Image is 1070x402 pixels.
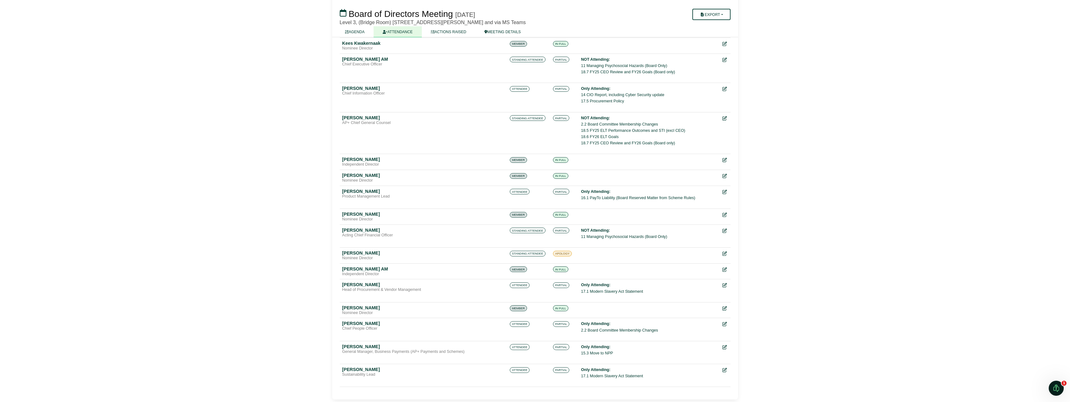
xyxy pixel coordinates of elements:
[342,173,477,178] div: [PERSON_NAME]
[342,194,477,199] div: Product Management Lead
[581,127,717,134] li: 18.5 FY25 ELT Performance Outcomes and STI (excl CEO)
[1062,381,1067,386] span: 1
[581,344,717,350] div: Only Attending:
[722,115,728,122] div: Edit
[510,212,527,218] span: MEMBER
[581,56,717,63] div: NOT Attending:
[553,212,568,218] span: IN FULL
[342,188,477,194] div: [PERSON_NAME]
[510,367,530,373] span: ATTENDEE
[581,115,717,121] div: NOT Attending:
[581,227,717,234] div: NOT Attending:
[342,121,477,126] div: AP+ Chief General Counsel
[553,321,570,327] span: PARTIAL
[342,40,477,46] div: Kees Kwakernaak
[553,282,570,288] span: PARTIAL
[342,349,477,354] div: General Manager, Business Payments (AP+ Payments and Schemes)
[581,140,717,146] li: 18.7 FY25 CEO Review and FY26 Goals (Board only)
[581,188,717,195] div: Only Attending:
[722,282,728,289] div: Edit
[510,282,530,288] span: ATTENDEE
[722,250,728,257] div: Edit
[336,26,374,37] a: AGENDA
[342,233,477,238] div: Acting Chief Financial Officer
[553,367,570,373] span: PARTIAL
[581,234,717,240] li: 11 Managing Psychosocial Hazards (Board Only)
[374,26,421,37] a: ATTENDANCE
[342,250,477,256] div: [PERSON_NAME]
[553,344,570,350] span: PARTIAL
[722,321,728,328] div: Edit
[722,188,728,196] div: Edit
[342,282,477,287] div: [PERSON_NAME]
[510,344,530,350] span: ATTENDEE
[553,251,572,256] span: APOLOGY
[553,115,570,121] span: PARTIAL
[581,195,717,201] li: 16.1 PayTo Liability (Board Reserved Matter from Scheme Rules)
[510,321,530,327] span: ATTENDEE
[455,11,475,18] div: [DATE]
[342,272,477,277] div: Independent Director
[349,9,453,19] span: Board of Directors Meeting
[475,26,530,37] a: MEETING DETAILS
[342,46,477,51] div: Nominee Director
[553,305,568,311] span: IN FULL
[553,228,570,233] span: PARTIAL
[510,157,527,163] span: MEMBER
[510,189,530,194] span: ATTENDEE
[342,311,477,316] div: Nominee Director
[553,41,568,47] span: IN FULL
[722,85,728,93] div: Edit
[722,40,728,48] div: Edit
[342,157,477,162] div: [PERSON_NAME]
[342,217,477,222] div: Nominee Director
[342,372,477,377] div: Sustainability Lead
[342,326,477,331] div: Chief People Officer
[422,26,475,37] a: ACTIONS RAISED
[342,321,477,326] div: [PERSON_NAME]
[722,173,728,180] div: Edit
[722,56,728,64] div: Edit
[510,228,545,233] span: STANDING ATTENDEE
[581,121,717,127] li: 2.2 Board Committee Membership Changes
[581,134,717,140] li: 18.6 FY26 ELT Goals
[581,327,717,333] li: 2.2 Board Committee Membership Changes
[581,69,717,75] li: 18.7 FY25 CEO Review and FY26 Goals (Board only)
[581,288,717,295] li: 17.1 Modern Slavery Act Statement
[553,189,570,194] span: PARTIAL
[722,344,728,351] div: Edit
[722,157,728,164] div: Edit
[342,211,477,217] div: [PERSON_NAME]
[510,251,545,256] span: STANDING ATTENDEE
[581,85,717,92] div: Only Attending:
[342,227,477,233] div: [PERSON_NAME]
[581,282,717,288] div: Only Attending:
[553,266,568,272] span: IN FULL
[342,266,477,272] div: [PERSON_NAME] AM
[553,86,570,92] span: PARTIAL
[342,62,477,67] div: Chief Executive Officer
[510,86,530,92] span: ATTENDEE
[581,373,717,379] li: 17.1 Modern Slavery Act Statement
[342,367,477,372] div: [PERSON_NAME]
[722,266,728,273] div: Edit
[342,256,477,261] div: Nominee Director
[342,305,477,311] div: [PERSON_NAME]
[722,227,728,234] div: Edit
[722,367,728,374] div: Edit
[581,321,717,327] div: Only Attending:
[342,91,477,96] div: Chief Information Officer
[581,92,717,98] li: 14 CIO Report, including Cyber Security update
[581,63,717,69] li: 11 Managing Psychosocial Hazards (Board Only)
[510,115,545,121] span: STANDING ATTENDEE
[340,20,526,25] span: Level 3, (Bridge Room) [STREET_ADDRESS][PERSON_NAME] and via MS Teams
[342,287,477,292] div: Head of Procurement & Vendor Management
[342,56,477,62] div: [PERSON_NAME] AM
[1049,381,1064,396] iframe: Intercom live chat
[510,305,527,311] span: MEMBER
[342,85,477,91] div: [PERSON_NAME]
[510,173,527,179] span: MEMBER
[510,41,527,47] span: MEMBER
[342,115,477,121] div: [PERSON_NAME]
[510,266,527,272] span: MEMBER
